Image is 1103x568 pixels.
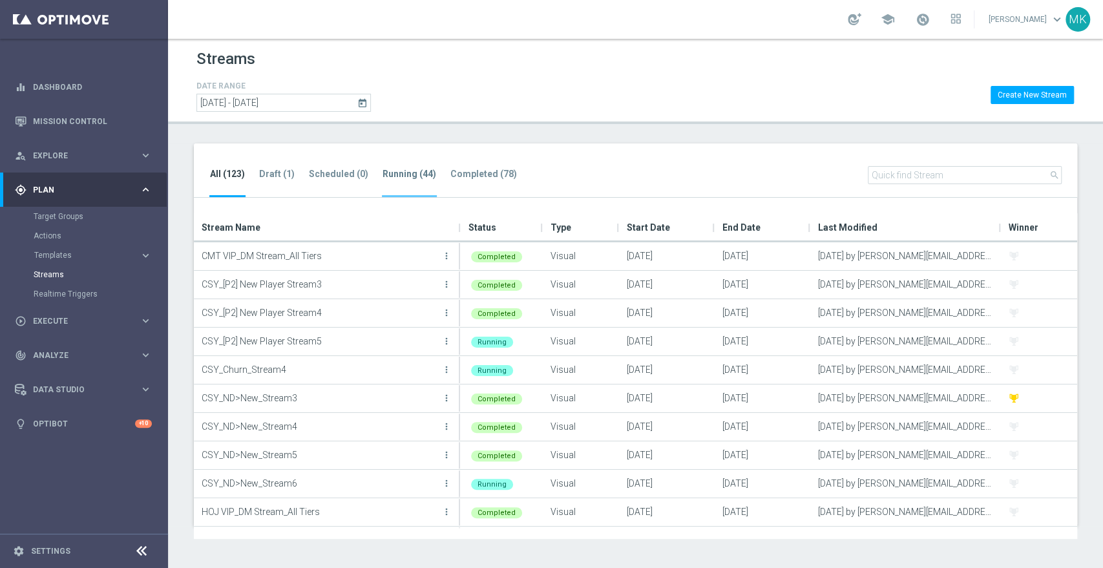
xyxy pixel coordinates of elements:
[543,356,619,384] div: Visual
[33,386,140,394] span: Data Studio
[140,249,152,262] i: keyboard_arrow_right
[868,166,1062,184] input: Quick find Stream
[14,419,152,429] button: lightbulb Optibot +10
[471,422,522,433] div: Completed
[196,50,255,68] h1: Streams
[1009,215,1038,240] span: Winner
[15,70,152,104] div: Dashboard
[34,211,134,222] a: Target Groups
[15,418,26,430] i: lightbulb
[543,328,619,355] div: Visual
[471,507,522,518] div: Completed
[881,12,895,26] span: school
[441,364,452,375] i: more_vert
[34,250,152,260] button: Templates keyboard_arrow_right
[33,352,140,359] span: Analyze
[15,150,140,162] div: Explore
[210,169,245,180] tab-header: All (123)
[202,275,439,294] p: CSY_[P2] New Player Stream3
[140,184,152,196] i: keyboard_arrow_right
[15,350,26,361] i: track_changes
[440,243,453,269] button: more_vert
[15,81,26,93] i: equalizer
[33,317,140,325] span: Execute
[471,337,513,348] div: Running
[627,215,670,240] span: Start Date
[715,356,810,384] div: [DATE]
[15,184,140,196] div: Plan
[14,384,152,395] button: Data Studio keyboard_arrow_right
[14,350,152,361] div: track_changes Analyze keyboard_arrow_right
[818,215,877,240] span: Last Modified
[15,104,152,138] div: Mission Control
[810,470,1001,498] div: [DATE] by [PERSON_NAME][EMAIL_ADDRESS][DOMAIN_NAME]
[15,315,140,327] div: Execute
[619,527,715,554] div: [DATE]
[440,357,453,383] button: more_vert
[715,299,810,327] div: [DATE]
[987,10,1066,29] a: [PERSON_NAME]keyboard_arrow_down
[34,207,167,226] div: Target Groups
[543,498,619,526] div: Visual
[14,82,152,92] button: equalizer Dashboard
[441,421,452,432] i: more_vert
[715,498,810,526] div: [DATE]
[810,299,1001,327] div: [DATE] by [PERSON_NAME][EMAIL_ADDRESS][DOMAIN_NAME]
[140,315,152,327] i: keyboard_arrow_right
[441,251,452,261] i: more_vert
[14,116,152,127] button: Mission Control
[31,547,70,555] a: Settings
[441,336,452,346] i: more_vert
[440,328,453,354] button: more_vert
[14,151,152,161] button: person_search Explore keyboard_arrow_right
[15,184,26,196] i: gps_fixed
[441,308,452,318] i: more_vert
[471,479,513,490] div: Running
[543,299,619,327] div: Visual
[543,470,619,498] div: Visual
[1066,7,1090,32] div: MK
[810,328,1001,355] div: [DATE] by [PERSON_NAME][EMAIL_ADDRESS][DOMAIN_NAME]
[543,242,619,270] div: Visual
[135,419,152,428] div: +10
[619,413,715,441] div: [DATE]
[440,300,453,326] button: more_vert
[715,384,810,412] div: [DATE]
[619,356,715,384] div: [DATE]
[543,384,619,412] div: Visual
[202,502,439,521] p: HOJ VIP_DM Stream_All Tiers
[33,406,135,441] a: Optibot
[715,328,810,355] div: [DATE]
[619,498,715,526] div: [DATE]
[810,384,1001,412] div: [DATE] by [PERSON_NAME][EMAIL_ADDRESS][DOMAIN_NAME]
[15,384,140,395] div: Data Studio
[1050,12,1064,26] span: keyboard_arrow_down
[543,413,619,441] div: Visual
[1049,170,1060,180] i: search
[551,215,571,240] span: Type
[619,441,715,469] div: [DATE]
[34,246,167,265] div: Templates
[619,271,715,299] div: [DATE]
[810,413,1001,441] div: [DATE] by [PERSON_NAME][EMAIL_ADDRESS][DOMAIN_NAME]
[441,478,452,489] i: more_vert
[810,498,1001,526] div: [DATE] by [PERSON_NAME][EMAIL_ADDRESS][DOMAIN_NAME]
[15,150,26,162] i: person_search
[202,246,439,266] p: CMT VIP_DM Stream_All Tiers
[202,445,439,465] p: CSY_ND>New_Stream5
[810,441,1001,469] div: [DATE] by [PERSON_NAME][EMAIL_ADDRESS][DOMAIN_NAME]
[715,242,810,270] div: [DATE]
[140,383,152,395] i: keyboard_arrow_right
[440,271,453,297] button: more_vert
[309,169,368,180] tab-header: Scheduled (0)
[471,251,522,262] div: Completed
[991,86,1074,104] button: Create New Stream
[34,265,167,284] div: Streams
[34,251,140,259] div: Templates
[202,388,439,408] p: CSY_ND>New_Stream3
[259,169,295,180] tab-header: Draft (1)
[441,507,452,517] i: more_vert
